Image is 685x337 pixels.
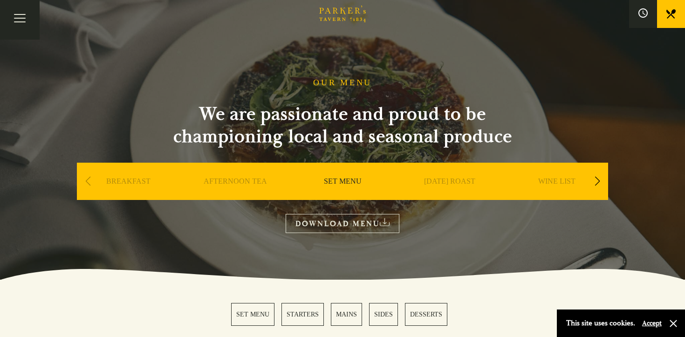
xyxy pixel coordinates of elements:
h1: OUR MENU [313,78,372,88]
div: Next slide [591,171,603,192]
a: 3 / 5 [331,303,362,326]
a: SET MENU [324,177,362,214]
a: 5 / 5 [405,303,447,326]
div: 2 / 9 [184,163,287,228]
a: [DATE] ROAST [424,177,475,214]
p: This site uses cookies. [566,316,635,330]
a: BREAKFAST [106,177,151,214]
a: 2 / 5 [281,303,324,326]
a: DOWNLOAD MENU [286,214,399,233]
h2: We are passionate and proud to be championing local and seasonal produce [156,103,529,148]
a: WINE LIST [538,177,575,214]
a: AFTERNOON TEA [204,177,267,214]
div: 1 / 9 [77,163,179,228]
button: Accept [642,319,662,328]
div: 5 / 9 [506,163,608,228]
div: 3 / 9 [291,163,394,228]
div: 4 / 9 [398,163,501,228]
a: 4 / 5 [369,303,398,326]
button: Close and accept [669,319,678,328]
a: 1 / 5 [231,303,274,326]
div: Previous slide [82,171,94,192]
